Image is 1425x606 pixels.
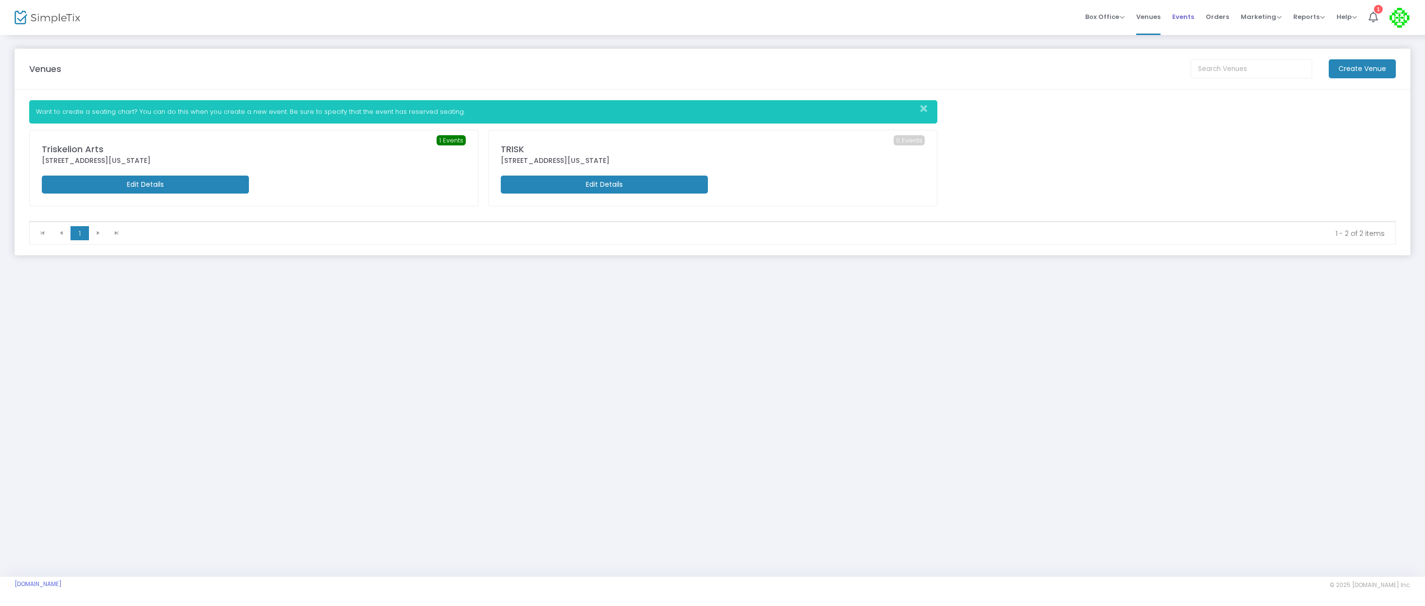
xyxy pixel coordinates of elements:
m-button: Create Venue [1329,59,1396,78]
span: Orders [1206,4,1229,29]
span: Events [1172,4,1194,29]
div: Data table [30,221,1395,222]
div: Want to create a seating chart? You can do this when you create a new event. Be sure to specify t... [29,100,937,124]
span: Help [1337,12,1357,21]
div: Triskelion Arts [42,143,466,156]
span: Reports [1293,12,1325,21]
span: Venues [1136,4,1161,29]
input: Search Venues [1191,59,1312,78]
button: Close [917,101,937,117]
kendo-pager-info: 1 - 2 of 2 items [133,229,1385,238]
span: Page 1 [70,226,89,241]
span: © 2025 [DOMAIN_NAME] Inc. [1330,581,1410,589]
span: 1 Events [437,135,466,146]
span: 0 Events [894,135,925,146]
div: TRISK [501,143,925,156]
span: Box Office [1085,12,1125,21]
m-button: Edit Details [42,176,249,194]
div: [STREET_ADDRESS][US_STATE] [501,156,925,166]
div: 1 [1374,5,1383,14]
a: [DOMAIN_NAME] [15,580,62,588]
m-panel-title: Venues [29,62,61,75]
span: Marketing [1241,12,1282,21]
div: [STREET_ADDRESS][US_STATE] [42,156,466,166]
m-button: Edit Details [501,176,708,194]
